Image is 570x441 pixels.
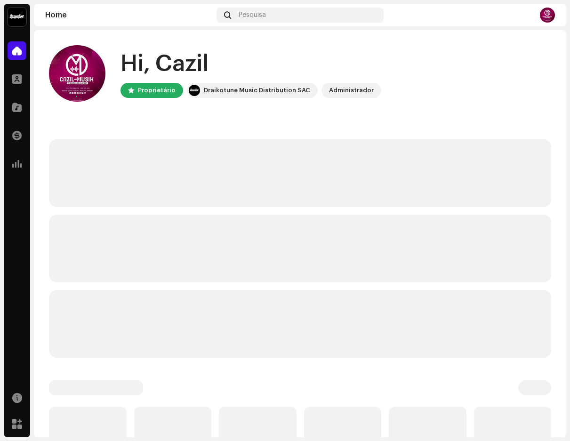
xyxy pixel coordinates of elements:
[120,49,381,79] div: Hi, Cazil
[45,11,213,19] div: Home
[540,8,555,23] img: c760e724-6c9f-400d-a1e9-56d10e04e1a5
[329,85,374,96] div: Administrador
[189,85,200,96] img: 10370c6a-d0e2-4592-b8a2-38f444b0ca44
[49,45,105,102] img: c760e724-6c9f-400d-a1e9-56d10e04e1a5
[204,85,310,96] div: Draikotune Music Distribution SAC
[8,8,26,26] img: 10370c6a-d0e2-4592-b8a2-38f444b0ca44
[239,11,266,19] span: Pesquisa
[138,85,176,96] div: Proprietário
